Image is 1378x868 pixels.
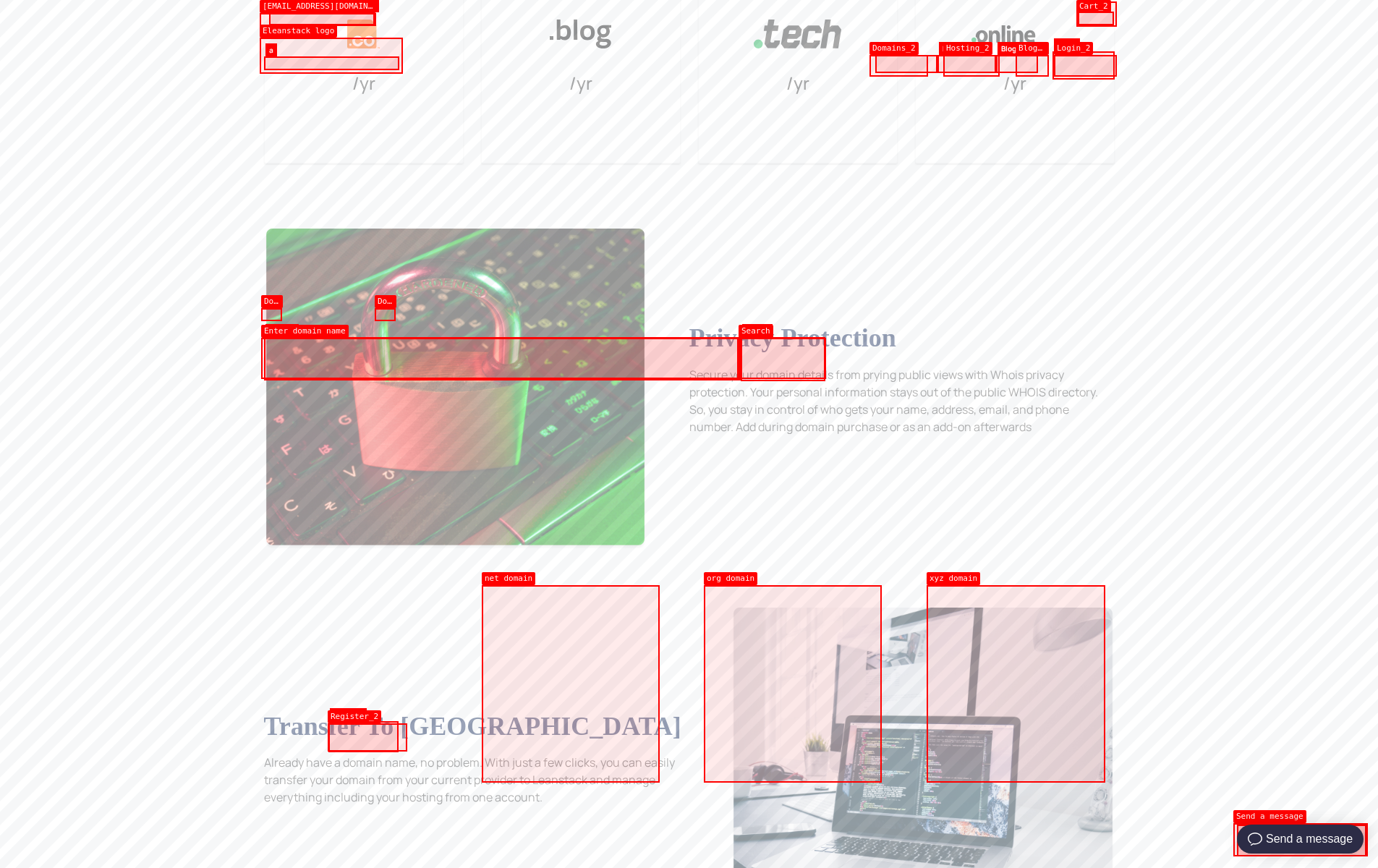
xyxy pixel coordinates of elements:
span: /yr [569,71,592,95]
img: .online [971,20,1058,48]
img: .co [347,20,380,48]
p: Already have a domain name, no problem. With just a few clicks, you can easily transfer your doma... [264,754,689,806]
h3: Privacy Protection [689,321,1115,355]
p: Secure your domain details from prying public views with Whois privacy protection. Your personal ... [689,366,1115,435]
h3: Transfer to [GEOGRAPHIC_DATA] [264,710,689,744]
img: .blog [550,20,611,48]
span: /yr [1003,71,1026,95]
img: .tech [754,20,841,48]
div: Send a message [93,14,220,43]
span: /yr [352,71,375,95]
img: domain-lock.png [264,229,647,550]
span: /yr [786,71,809,95]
